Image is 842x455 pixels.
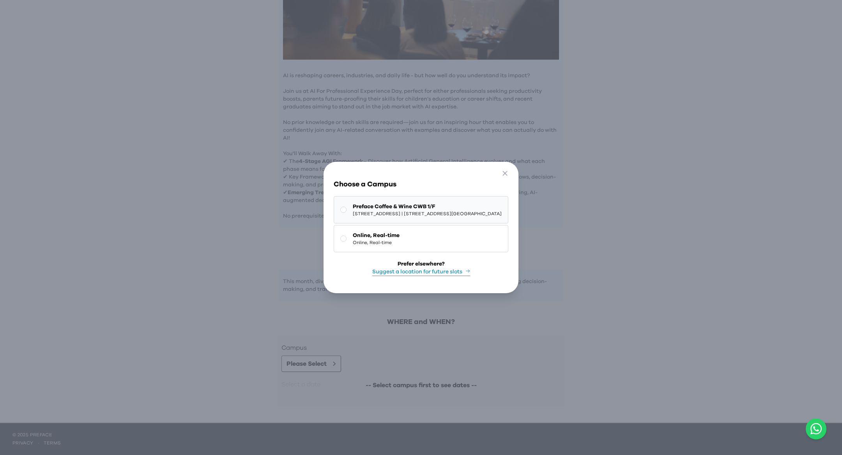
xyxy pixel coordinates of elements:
button: Online, Real-timeOnline, Real-time [334,225,508,252]
span: Online, Real-time [353,239,400,246]
h3: Choose a Campus [334,179,508,190]
span: Online, Real-time [353,232,400,239]
span: [STREET_ADDRESS] | [STREET_ADDRESS][GEOGRAPHIC_DATA] [353,211,502,217]
div: Prefer elsewhere? [398,260,445,268]
button: Preface Coffee & Wine CWB 1/F[STREET_ADDRESS] | [STREET_ADDRESS][GEOGRAPHIC_DATA] [334,196,508,223]
span: Preface Coffee & Wine CWB 1/F [353,203,502,211]
button: Suggest a location for future slots [372,268,470,276]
